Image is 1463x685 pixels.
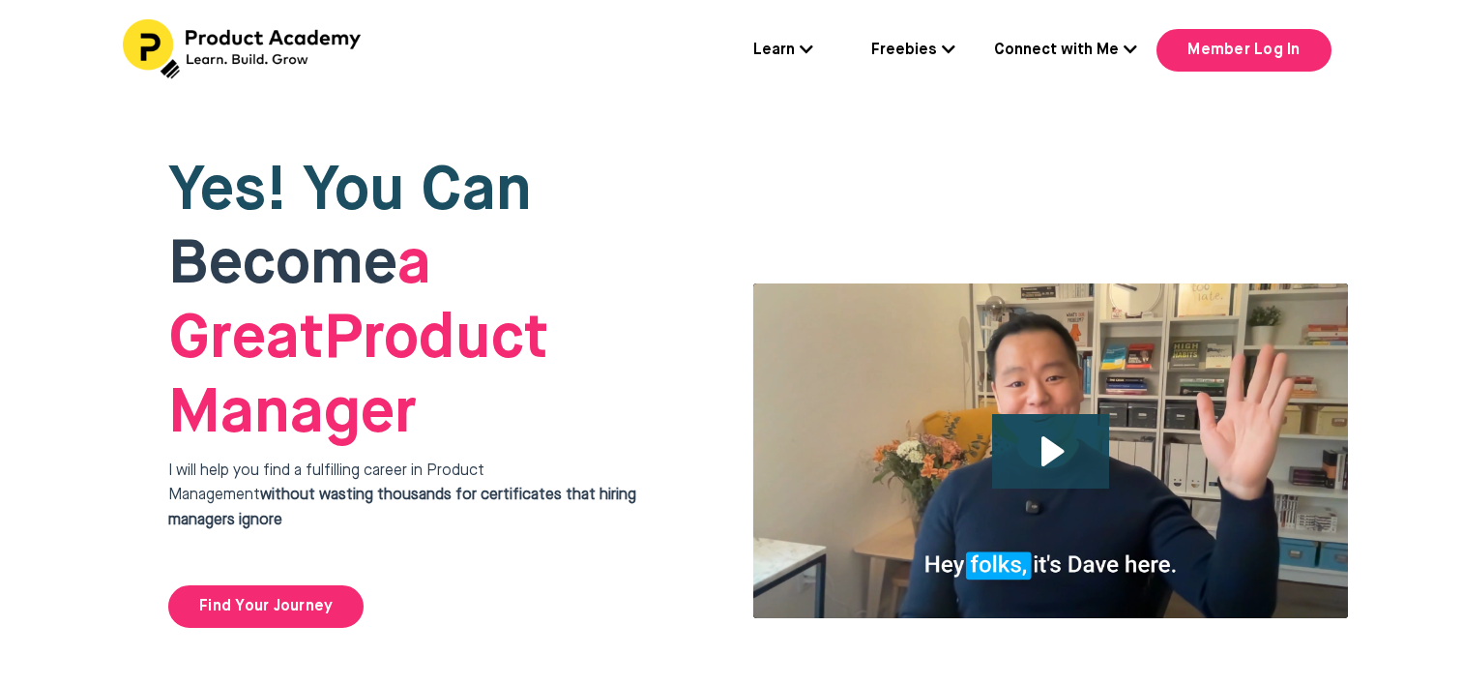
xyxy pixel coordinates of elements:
a: Connect with Me [994,39,1137,64]
a: Member Log In [1156,29,1331,72]
a: Find Your Journey [168,585,364,628]
strong: a Great [168,234,431,371]
a: Learn [753,39,813,64]
span: Yes! You Can [168,161,532,223]
a: Freebies [871,39,955,64]
span: I will help you find a fulfilling career in Product Management [168,463,636,528]
span: Become [168,234,397,296]
img: Header Logo [123,19,365,79]
span: Product Manager [168,234,548,445]
strong: without wasting thousands for certificates that hiring managers ignore [168,488,636,528]
button: Play Video: file-uploads/sites/127338/video/4ffeae-3e1-a2cd-5ad6-eac528a42_Why_I_built_product_ac... [992,414,1109,489]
